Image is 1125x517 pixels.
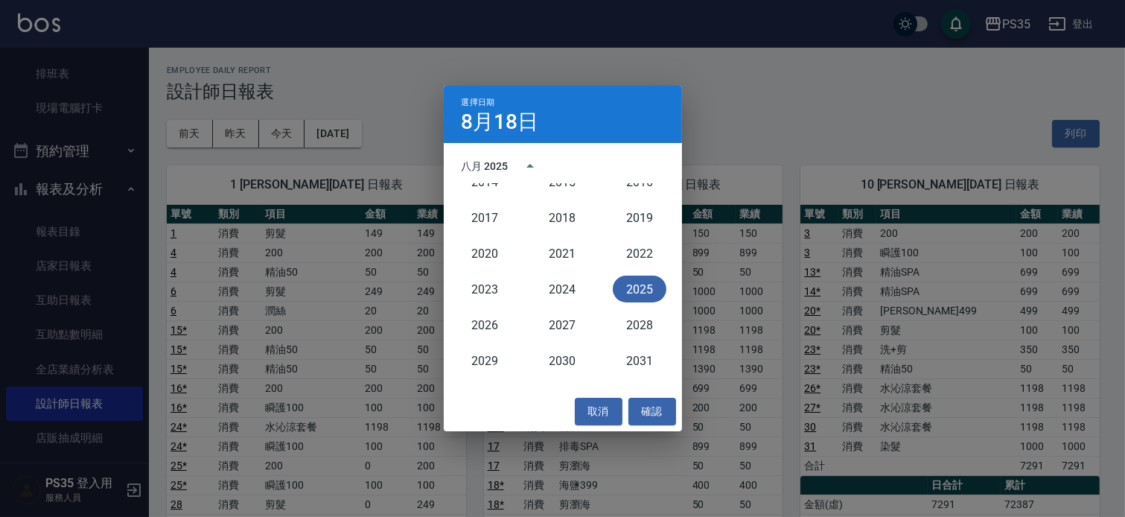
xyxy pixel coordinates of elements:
button: 2032 [458,383,511,410]
button: 取消 [575,398,622,425]
button: 2028 [613,311,666,338]
button: 2025 [613,276,666,302]
button: 2030 [535,347,589,374]
button: 2027 [535,311,589,338]
button: 確認 [628,398,676,425]
button: 2026 [458,311,511,338]
button: 2033 [535,383,589,410]
button: 2034 [613,383,666,410]
button: 2023 [458,276,511,302]
button: 2024 [535,276,589,302]
div: 八月 2025 [462,159,509,174]
button: 2019 [613,204,666,231]
button: 2017 [458,204,511,231]
button: 2022 [613,240,666,267]
h4: 8月18日 [462,113,539,131]
button: 2021 [535,240,589,267]
button: 2031 [613,347,666,374]
span: 選擇日期 [462,98,495,107]
button: 2018 [535,204,589,231]
button: year view is open, switch to calendar view [512,148,548,184]
button: 2029 [458,347,511,374]
button: 2020 [458,240,511,267]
